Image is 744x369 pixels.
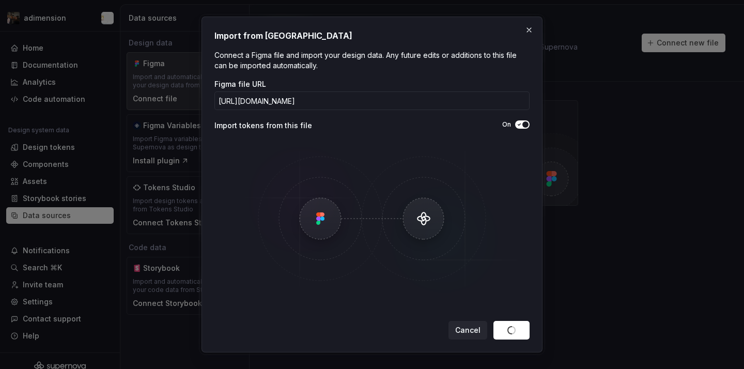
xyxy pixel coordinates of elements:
[448,321,487,340] button: Cancel
[502,120,511,129] label: On
[214,50,530,71] p: Connect a Figma file and import your design data. Any future edits or additions to this file can ...
[214,120,372,131] div: Import tokens from this file
[214,79,266,89] label: Figma file URL
[214,29,530,42] h2: Import from [GEOGRAPHIC_DATA]
[214,91,530,110] input: https://figma.com/file/...
[455,325,481,335] span: Cancel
